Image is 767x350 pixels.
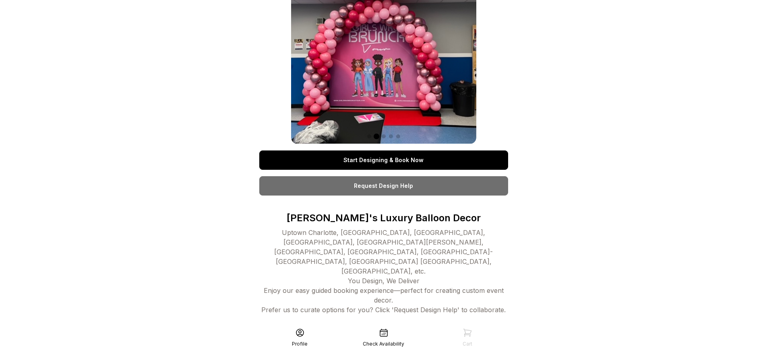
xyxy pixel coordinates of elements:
[292,341,308,347] div: Profile
[259,212,508,224] p: [PERSON_NAME]'s Luxury Balloon Decor
[463,341,472,347] div: Cart
[259,176,508,196] a: Request Design Help
[363,341,404,347] div: Check Availability
[259,150,508,170] a: Start Designing & Book Now
[259,228,508,334] div: Uptown Charlotte, [GEOGRAPHIC_DATA], [GEOGRAPHIC_DATA], [GEOGRAPHIC_DATA], [GEOGRAPHIC_DATA][PERS...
